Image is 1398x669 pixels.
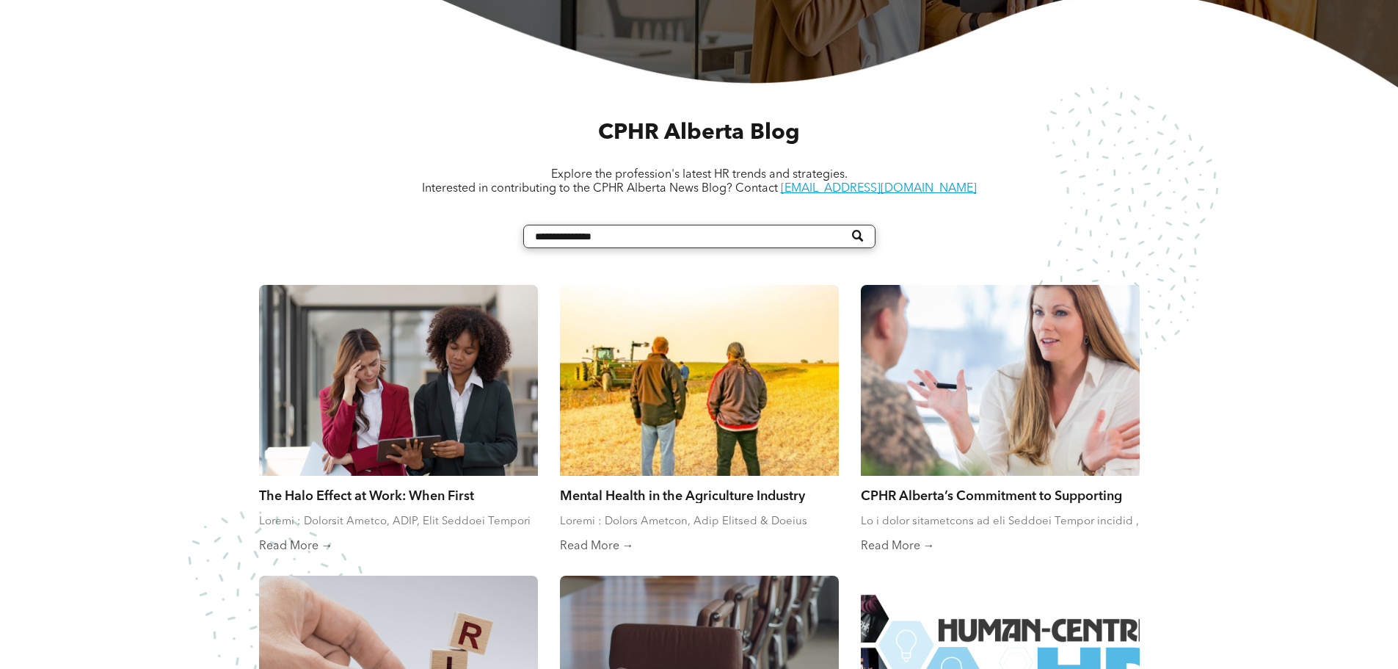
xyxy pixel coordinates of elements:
[560,539,839,554] a: Read More →
[861,514,1140,529] div: Lo i dolor sitametcons ad eli Seddoei Tempor incidid , UTLA Etdolor magnaaliq en adminimv qui nos...
[259,539,538,554] a: Read More →
[551,169,848,181] span: Explore the profession's latest HR trends and strategies.
[664,122,800,144] span: Alberta Blog
[560,487,839,503] a: Mental Health in the Agriculture Industry
[781,183,977,195] a: [EMAIL_ADDRESS][DOMAIN_NAME]
[861,539,1140,554] a: Read More →
[259,487,538,503] a: The Halo Effect at Work: When First Impressions Cloud Fair Judgment
[523,225,875,248] input: Search
[861,487,1140,503] a: CPHR Alberta’s Commitment to Supporting Reservists
[598,122,659,144] span: CPHR
[560,514,839,529] div: Loremi : Dolors Ametcon, Adip Elitsed & Doeius Temporin Utlabo etdolo ma aliquaenimad minimvenia ...
[422,183,778,195] span: Interested in contributing to the CPHR Alberta News Blog? Contact
[259,514,538,529] div: Loremi : Dolorsit Ametco, ADIP, Elit Seddoei Tempori Ut lab etdo-magna aliqu en AD, mi venia quis...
